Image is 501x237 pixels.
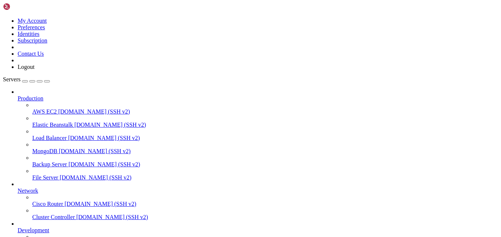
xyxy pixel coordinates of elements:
li: File Server [DOMAIN_NAME] (SSH v2) [32,168,498,181]
a: Identities [18,31,40,37]
span: Development [18,227,49,233]
img: Shellngn [3,3,45,10]
a: Preferences [18,24,45,30]
a: Logout [18,64,34,70]
span: [DOMAIN_NAME] (SSH v2) [65,201,136,207]
span: Elastic Beanstalk [32,122,73,128]
a: Network [18,188,498,194]
li: MongoDB [DOMAIN_NAME] (SSH v2) [32,141,498,155]
a: Cluster Controller [DOMAIN_NAME] (SSH v2) [32,214,498,221]
span: Cluster Controller [32,214,75,220]
span: [DOMAIN_NAME] (SSH v2) [69,161,140,167]
span: AWS EC2 [32,108,57,115]
span: Network [18,188,38,194]
a: MongoDB [DOMAIN_NAME] (SSH v2) [32,148,498,155]
span: [DOMAIN_NAME] (SSH v2) [59,148,131,154]
span: [DOMAIN_NAME] (SSH v2) [58,108,130,115]
a: Cisco Router [DOMAIN_NAME] (SSH v2) [32,201,498,207]
a: Development [18,227,498,234]
a: AWS EC2 [DOMAIN_NAME] (SSH v2) [32,108,498,115]
span: [DOMAIN_NAME] (SSH v2) [68,135,140,141]
span: [DOMAIN_NAME] (SSH v2) [74,122,146,128]
li: Load Balancer [DOMAIN_NAME] (SSH v2) [32,128,498,141]
li: Cisco Router [DOMAIN_NAME] (SSH v2) [32,194,498,207]
a: Backup Server [DOMAIN_NAME] (SSH v2) [32,161,498,168]
span: File Server [32,174,58,181]
span: Production [18,95,43,101]
li: AWS EC2 [DOMAIN_NAME] (SSH v2) [32,102,498,115]
span: [DOMAIN_NAME] (SSH v2) [76,214,148,220]
span: Cisco Router [32,201,63,207]
li: Network [18,181,498,221]
span: Servers [3,76,21,82]
a: My Account [18,18,47,24]
a: Load Balancer [DOMAIN_NAME] (SSH v2) [32,135,498,141]
span: Load Balancer [32,135,67,141]
a: Subscription [18,37,47,44]
li: Cluster Controller [DOMAIN_NAME] (SSH v2) [32,207,498,221]
li: Production [18,89,498,181]
a: Production [18,95,498,102]
a: File Server [DOMAIN_NAME] (SSH v2) [32,174,498,181]
li: Backup Server [DOMAIN_NAME] (SSH v2) [32,155,498,168]
a: Servers [3,76,50,82]
span: MongoDB [32,148,57,154]
a: Elastic Beanstalk [DOMAIN_NAME] (SSH v2) [32,122,498,128]
span: Backup Server [32,161,67,167]
a: Contact Us [18,51,44,57]
span: [DOMAIN_NAME] (SSH v2) [60,174,132,181]
li: Elastic Beanstalk [DOMAIN_NAME] (SSH v2) [32,115,498,128]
